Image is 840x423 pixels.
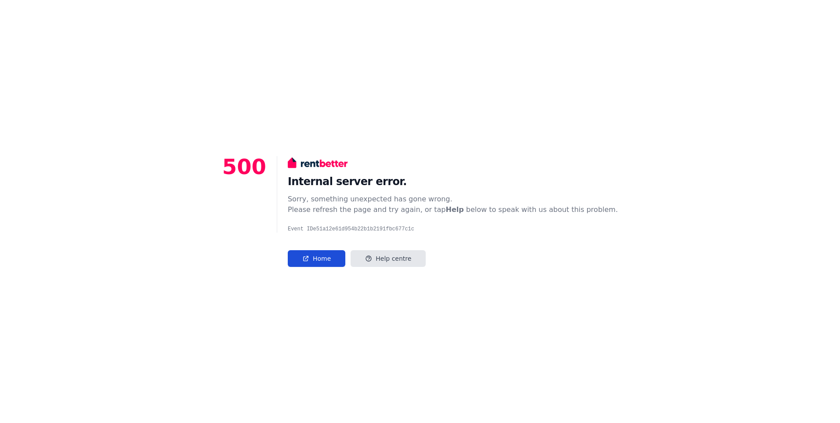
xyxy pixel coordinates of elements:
[288,175,618,189] h1: Internal server error.
[446,205,464,214] strong: Help
[288,204,618,215] p: Please refresh the page and try again, or tap below to speak with us about this problem.
[222,156,266,267] p: 500
[288,194,618,204] p: Sorry, something unexpected has gone wrong.
[288,250,345,267] a: Home
[288,156,348,169] img: RentBetter logo
[288,226,618,233] pre: Event ID e51a12e61d954b22b1b2191fbc677c1c
[351,250,426,267] a: Help centre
